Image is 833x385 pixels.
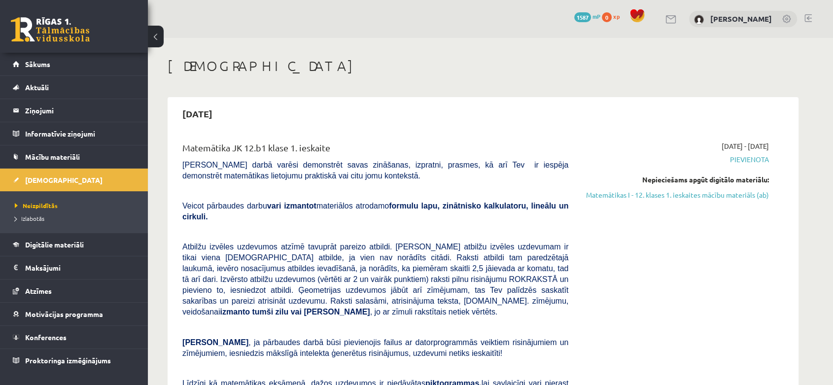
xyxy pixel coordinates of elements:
b: formulu lapu, zinātnisko kalkulatoru, lineālu un cirkuli. [182,202,568,221]
a: [DEMOGRAPHIC_DATA] [13,169,136,191]
span: Proktoringa izmēģinājums [25,356,111,365]
span: mP [592,12,600,20]
img: Rasa Daņiļeviča [694,15,704,25]
h2: [DATE] [173,102,222,125]
a: Aktuāli [13,76,136,99]
span: [DEMOGRAPHIC_DATA] [25,175,103,184]
span: Neizpildītās [15,202,58,210]
a: Sākums [13,53,136,75]
span: [PERSON_NAME] [182,338,248,347]
span: [DATE] - [DATE] [722,141,769,151]
a: 1587 mP [574,12,600,20]
span: Izlabotās [15,214,44,222]
legend: Maksājumi [25,256,136,279]
a: Matemātikas I - 12. klases 1. ieskaites mācību materiāls (ab) [583,190,769,200]
a: Konferences [13,326,136,349]
b: tumši zilu vai [PERSON_NAME] [252,308,370,316]
a: Informatīvie ziņojumi [13,122,136,145]
span: 1587 [574,12,591,22]
a: Rīgas 1. Tālmācības vidusskola [11,17,90,42]
a: Atzīmes [13,280,136,302]
div: Nepieciešams apgūt digitālo materiālu: [583,175,769,185]
span: Pievienota [583,154,769,165]
a: Motivācijas programma [13,303,136,325]
a: Izlabotās [15,214,138,223]
b: vari izmantot [267,202,316,210]
span: , ja pārbaudes darbā būsi pievienojis failus ar datorprogrammās veiktiem risinājumiem un zīmējumi... [182,338,568,357]
div: Matemātika JK 12.b1 klase 1. ieskaite [182,141,568,159]
a: Digitālie materiāli [13,233,136,256]
h1: [DEMOGRAPHIC_DATA] [168,58,798,74]
span: Mācību materiāli [25,152,80,161]
span: 0 [602,12,612,22]
a: [PERSON_NAME] [710,14,772,24]
b: izmanto [220,308,250,316]
span: Aktuāli [25,83,49,92]
a: Maksājumi [13,256,136,279]
span: [PERSON_NAME] darbā varēsi demonstrēt savas zināšanas, izpratni, prasmes, kā arī Tev ir iespēja d... [182,161,568,180]
span: Atbilžu izvēles uzdevumos atzīmē tavuprāt pareizo atbildi. [PERSON_NAME] atbilžu izvēles uzdevuma... [182,243,568,316]
span: Sākums [25,60,50,69]
a: Ziņojumi [13,99,136,122]
a: Mācību materiāli [13,145,136,168]
span: xp [613,12,620,20]
span: Konferences [25,333,67,342]
span: Atzīmes [25,286,52,295]
legend: Informatīvie ziņojumi [25,122,136,145]
span: Veicot pārbaudes darbu materiālos atrodamo [182,202,568,221]
a: Proktoringa izmēģinājums [13,349,136,372]
legend: Ziņojumi [25,99,136,122]
a: Neizpildītās [15,201,138,210]
a: 0 xp [602,12,625,20]
span: Digitālie materiāli [25,240,84,249]
span: Motivācijas programma [25,310,103,318]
